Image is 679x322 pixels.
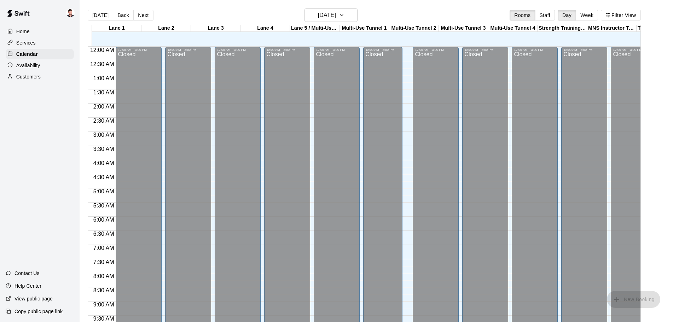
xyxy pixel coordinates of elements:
span: 7:30 AM [92,259,116,265]
div: Lane 3 [191,25,240,32]
button: Staff [535,10,555,21]
div: Multi-Use Tunnel 4 [488,25,538,32]
button: Next [133,10,153,21]
button: Day [558,10,576,21]
p: Services [16,39,36,46]
p: Availability [16,62,40,69]
span: 8:30 AM [92,287,116,293]
button: Week [576,10,598,21]
div: Multi-Use Tunnel 1 [339,25,389,32]
span: 6:30 AM [92,231,116,237]
div: Multi-Use Tunnel 3 [439,25,488,32]
button: Filter View [601,10,640,21]
a: Calendar [6,49,74,59]
div: 12:00 AM – 3:00 PM [514,48,556,52]
button: Back [113,10,134,21]
div: MNS Instructor Tunnel [587,25,637,32]
p: Contact Us [14,270,40,277]
p: Customers [16,73,41,80]
p: Home [16,28,30,35]
div: 12:00 AM – 3:00 PM [365,48,400,52]
div: Multi-Use Tunnel 2 [389,25,439,32]
span: 1:00 AM [92,75,116,81]
div: 12:00 AM – 3:00 PM [217,48,259,52]
span: 9:00 AM [92,301,116,308]
span: 8:00 AM [92,273,116,279]
h6: [DATE] [318,10,336,20]
div: 12:00 AM – 3:00 PM [118,48,159,52]
div: 12:00 AM – 3:00 PM [266,48,308,52]
div: 12:00 AM – 3:00 PM [464,48,506,52]
img: Anthony Miller [66,8,75,17]
span: 4:30 AM [92,174,116,180]
span: 9:30 AM [92,316,116,322]
a: Home [6,26,74,37]
span: 2:00 AM [92,104,116,110]
div: Strength Training Room [538,25,587,32]
div: Lane 1 [92,25,141,32]
span: 12:00 AM [88,47,116,53]
span: 1:30 AM [92,89,116,95]
div: 12:00 AM – 3:00 PM [316,48,358,52]
span: 4:00 AM [92,160,116,166]
div: 12:00 AM – 3:00 PM [563,48,605,52]
div: Anthony Miller [65,6,80,20]
span: 6:00 AM [92,217,116,223]
span: 7:00 AM [92,245,116,251]
p: Calendar [16,51,38,58]
div: Lane 4 [240,25,290,32]
p: View public page [14,295,53,302]
button: [DATE] [304,8,358,22]
div: 12:00 AM – 3:00 PM [613,48,655,52]
span: 5:30 AM [92,203,116,209]
a: Services [6,37,74,48]
p: Copy public page link [14,308,63,315]
p: Help Center [14,282,41,289]
div: Lane 5 / Multi-Use Tunnel 5 [290,25,339,32]
button: [DATE] [88,10,113,21]
div: Lane 2 [141,25,191,32]
div: 12:00 AM – 3:00 PM [415,48,457,52]
a: Customers [6,71,74,82]
span: 3:00 AM [92,132,116,138]
span: 2:30 AM [92,118,116,124]
span: 5:00 AM [92,188,116,194]
span: 12:30 AM [88,61,116,67]
span: You don't have the permission to add bookings [607,296,660,302]
button: Rooms [510,10,535,21]
div: 12:00 AM – 3:00 PM [167,48,209,52]
span: 3:30 AM [92,146,116,152]
a: Availability [6,60,74,71]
